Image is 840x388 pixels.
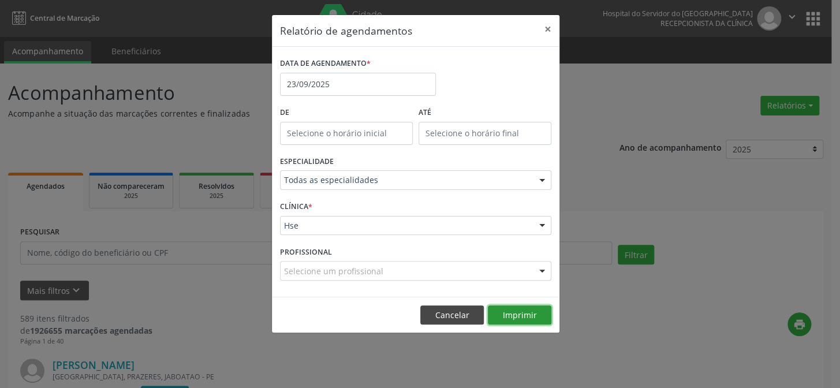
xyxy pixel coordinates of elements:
[280,153,334,171] label: ESPECIALIDADE
[280,73,436,96] input: Selecione uma data ou intervalo
[280,243,332,261] label: PROFISSIONAL
[280,23,412,38] h5: Relatório de agendamentos
[536,15,559,43] button: Close
[419,104,551,122] label: ATÉ
[284,174,528,186] span: Todas as especialidades
[488,305,551,325] button: Imprimir
[420,305,484,325] button: Cancelar
[284,265,383,277] span: Selecione um profissional
[280,122,413,145] input: Selecione o horário inicial
[280,55,371,73] label: DATA DE AGENDAMENTO
[280,198,312,216] label: CLÍNICA
[280,104,413,122] label: De
[419,122,551,145] input: Selecione o horário final
[284,220,528,232] span: Hse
